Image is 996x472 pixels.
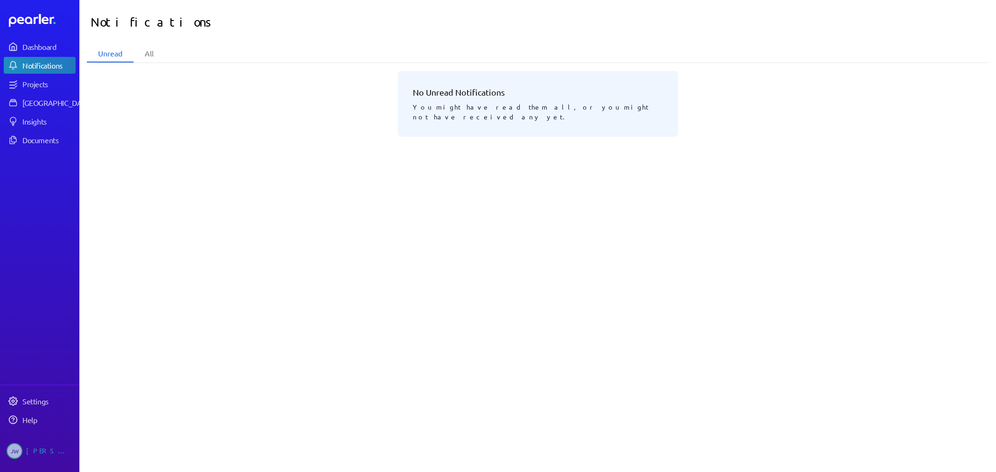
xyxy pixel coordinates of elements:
h1: Notifications [91,11,538,34]
a: Insights [4,113,76,130]
a: Notifications [4,57,76,74]
div: Settings [22,396,75,406]
a: [GEOGRAPHIC_DATA] [4,94,76,111]
div: Help [22,415,75,424]
a: Settings [4,393,76,410]
a: Dashboard [4,38,76,55]
h3: No Unread Notifications [413,86,663,98]
a: Dashboard [9,14,76,27]
div: [PERSON_NAME] [26,443,73,459]
div: Dashboard [22,42,75,51]
div: Documents [22,135,75,145]
a: Documents [4,132,76,148]
div: [GEOGRAPHIC_DATA] [22,98,92,107]
div: Insights [22,117,75,126]
li: All [134,45,165,62]
a: JW[PERSON_NAME] [4,439,76,463]
a: Help [4,411,76,428]
div: Projects [22,79,75,89]
p: You might have read them all, or you might not have received any yet. [413,98,663,122]
span: Jeremy Williams [7,443,22,459]
a: Projects [4,76,76,92]
div: Notifications [22,61,75,70]
li: Unread [87,45,134,62]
